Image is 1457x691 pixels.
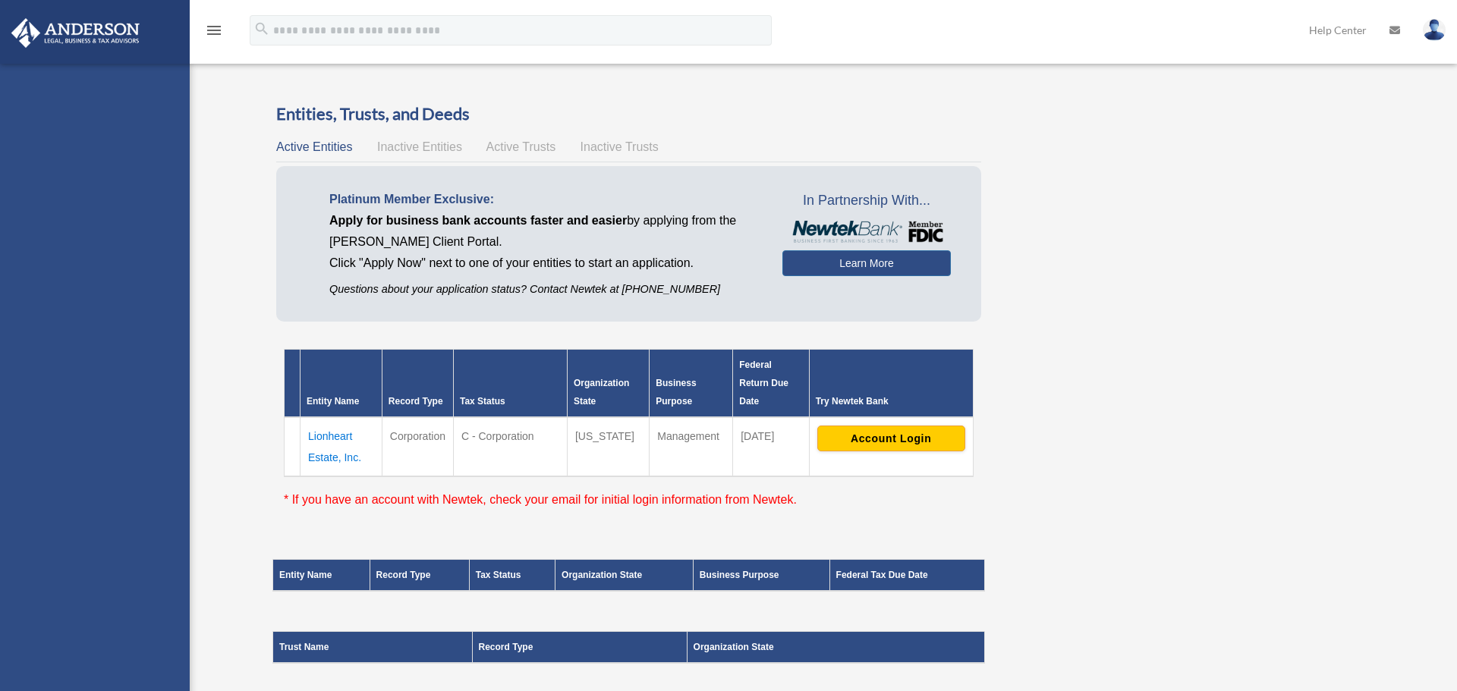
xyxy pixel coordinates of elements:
span: Active Entities [276,140,352,153]
th: Record Type [382,350,453,418]
th: Organization State [555,560,694,592]
th: Trust Name [273,632,473,664]
th: Business Purpose [693,560,829,592]
p: * If you have an account with Newtek, check your email for initial login information from Newtek. [284,489,974,510]
i: menu [205,21,223,39]
td: [US_STATE] [567,417,649,476]
a: Learn More [782,250,950,276]
td: Lionheart Estate, Inc. [301,417,382,476]
button: Account Login [817,426,965,451]
span: In Partnership With... [782,189,950,213]
th: Record Type [472,632,687,664]
th: Organization State [567,350,649,418]
p: Questions about your application status? Contact Newtek at [PHONE_NUMBER] [329,280,760,299]
th: Business Purpose [650,350,733,418]
th: Entity Name [273,560,370,592]
th: Tax Status [469,560,555,592]
span: Inactive Trusts [581,140,659,153]
span: Inactive Entities [377,140,462,153]
img: Anderson Advisors Platinum Portal [7,18,144,48]
span: Active Trusts [486,140,556,153]
td: Management [650,417,733,476]
th: Tax Status [453,350,567,418]
img: User Pic [1423,19,1446,41]
a: Account Login [817,432,965,444]
th: Entity Name [301,350,382,418]
div: Try Newtek Bank [816,392,967,410]
th: Record Type [370,560,469,592]
i: search [253,20,270,37]
p: Click "Apply Now" next to one of your entities to start an application. [329,253,760,274]
p: by applying from the [PERSON_NAME] Client Portal. [329,210,760,253]
span: Apply for business bank accounts faster and easier [329,214,627,227]
th: Federal Return Due Date [733,350,809,418]
a: menu [205,27,223,39]
td: [DATE] [733,417,809,476]
p: Platinum Member Exclusive: [329,189,760,210]
td: C - Corporation [453,417,567,476]
td: Corporation [382,417,453,476]
th: Federal Tax Due Date [829,560,984,592]
h3: Entities, Trusts, and Deeds [276,102,981,126]
img: NewtekBankLogoSM.png [790,221,942,243]
th: Organization State [687,632,984,664]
